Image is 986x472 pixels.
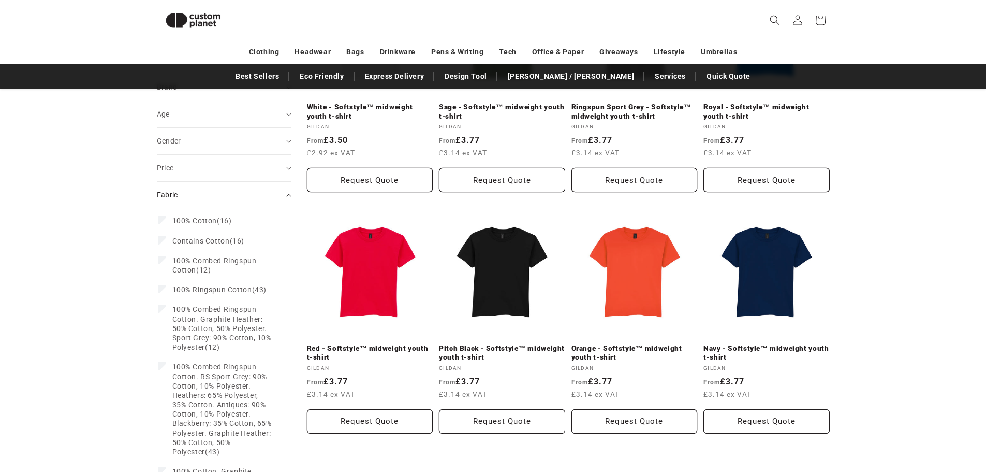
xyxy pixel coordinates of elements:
a: Office & Paper [532,43,584,61]
span: (12) [172,305,274,352]
a: Clothing [249,43,279,61]
a: Best Sellers [230,67,284,85]
summary: Gender (0 selected) [157,128,291,154]
button: Request Quote [307,409,433,434]
summary: Price [157,155,291,181]
span: Fabric [157,191,178,199]
a: Tech [499,43,516,61]
button: Request Quote [571,409,698,434]
a: Giveaways [599,43,638,61]
span: (12) [172,256,274,275]
button: Request Quote [703,168,830,192]
a: Headwear [295,43,331,61]
button: Request Quote [307,168,433,192]
a: Eco Friendly [295,67,349,85]
span: Contains Cotton [172,237,230,245]
a: Express Delivery [360,67,430,85]
summary: Age (0 selected) [157,101,291,127]
summary: Search [763,9,786,32]
iframe: Chat Widget [813,360,986,472]
img: Custom Planet [157,4,229,37]
summary: Fabric (0 selected) [157,182,291,208]
a: Pens & Writing [431,43,483,61]
a: Pitch Black - Softstyle™ midweight youth t-shirt [439,344,565,362]
a: Quick Quote [701,67,756,85]
span: 100% Ringspun Cotton [172,285,252,294]
button: Request Quote [703,409,830,434]
a: Bags [346,43,364,61]
a: [PERSON_NAME] / [PERSON_NAME] [503,67,639,85]
a: Services [650,67,691,85]
a: Red - Softstyle™ midweight youth t-shirt [307,344,433,362]
span: Age [157,110,170,118]
button: Request Quote [439,168,565,192]
a: Lifestyle [654,43,685,61]
span: Brand [157,83,178,91]
span: 100% Combed Ringspun Cotton. RS Sport Grey: 90% Cotton, 10% Polyester. Heathers: 65% Polyester, 3... [172,363,272,456]
span: (16) [172,236,244,246]
span: Gender [157,137,181,145]
span: 100% Combed Ringspun Cotton. Graphite Heather: 50% Cotton, 50% Polyester. Sport Grey: 90% Cotton,... [172,305,272,351]
a: White - Softstyle™ midweight youth t-shirt [307,103,433,121]
a: Umbrellas [701,43,737,61]
a: Design Tool [439,67,492,85]
span: (16) [172,216,232,225]
a: Sage - Softstyle™ midweight youth t-shirt [439,103,565,121]
a: Ringspun Sport Grey - Softstyle™ midweight youth t-shirt [571,103,698,121]
a: Orange - Softstyle™ midweight youth t-shirt [571,344,698,362]
a: Navy - Softstyle™ midweight youth t-shirt [703,344,830,362]
span: Price [157,164,174,172]
a: Drinkware [380,43,416,61]
span: (43) [172,285,267,294]
span: 100% Combed Ringspun Cotton [172,256,257,274]
span: (43) [172,362,274,456]
button: Request Quote [439,409,565,434]
button: Request Quote [571,168,698,192]
span: 100% Cotton [172,217,217,225]
a: Royal - Softstyle™ midweight youth t-shirt [703,103,830,121]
